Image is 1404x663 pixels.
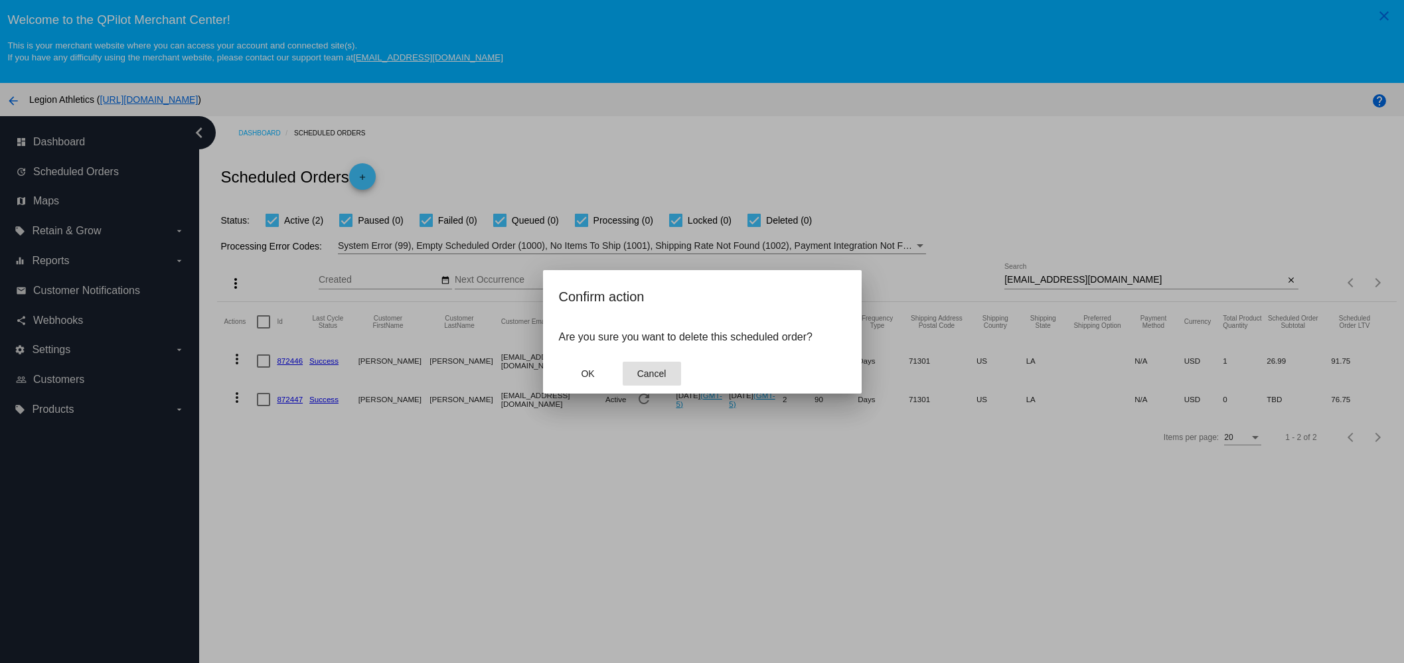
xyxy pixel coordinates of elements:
h2: Confirm action [559,286,846,307]
span: Cancel [637,368,666,379]
button: Close dialog [559,362,617,386]
p: Are you sure you want to delete this scheduled order? [559,331,846,343]
span: OK [581,368,594,379]
button: Close dialog [623,362,681,386]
